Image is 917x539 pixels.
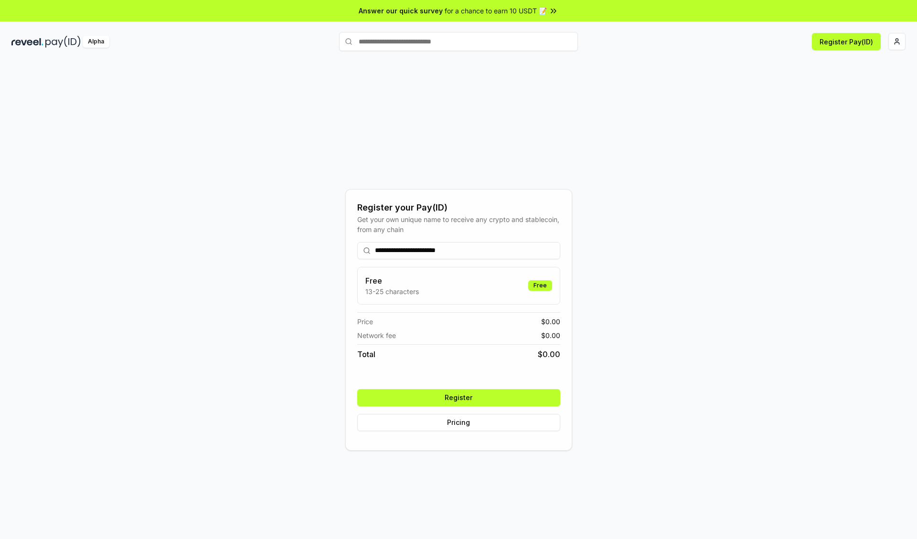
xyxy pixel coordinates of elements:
[365,286,419,296] p: 13-25 characters
[359,6,443,16] span: Answer our quick survey
[528,280,552,291] div: Free
[357,414,560,431] button: Pricing
[83,36,109,48] div: Alpha
[357,389,560,406] button: Register
[45,36,81,48] img: pay_id
[538,349,560,360] span: $ 0.00
[541,330,560,340] span: $ 0.00
[357,214,560,234] div: Get your own unique name to receive any crypto and stablecoin, from any chain
[812,33,881,50] button: Register Pay(ID)
[11,36,43,48] img: reveel_dark
[357,201,560,214] div: Register your Pay(ID)
[541,317,560,327] span: $ 0.00
[365,275,419,286] h3: Free
[357,349,375,360] span: Total
[357,317,373,327] span: Price
[445,6,547,16] span: for a chance to earn 10 USDT 📝
[357,330,396,340] span: Network fee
